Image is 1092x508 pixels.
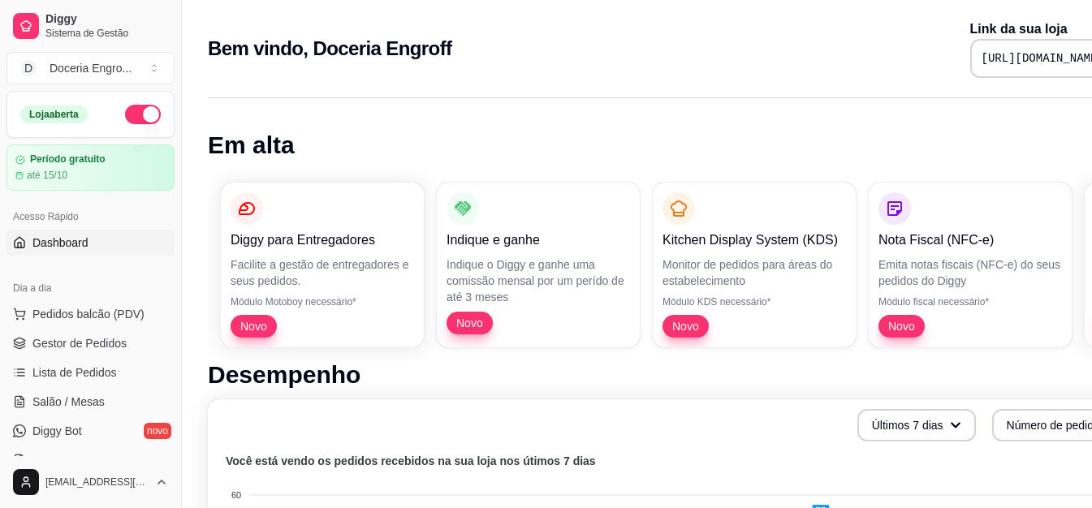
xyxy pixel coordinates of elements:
[663,230,846,250] p: Kitchen Display System (KDS)
[878,295,1062,308] p: Módulo fiscal necessário*
[6,359,175,385] a: Lista de Pedidos
[125,105,161,124] button: Alterar Status
[6,275,175,301] div: Dia a dia
[6,230,175,256] a: Dashboard
[32,423,82,439] span: Diggy Bot
[437,183,640,347] button: Indique e ganheIndique o Diggy e ganhe uma comissão mensal por um perído de até 3 mesesNovo
[231,256,414,289] p: Facilite a gestão de entregadores e seus pedidos.
[30,153,106,166] article: Período gratuito
[45,476,149,489] span: [EMAIL_ADDRESS][DOMAIN_NAME]
[666,318,706,334] span: Novo
[882,318,922,334] span: Novo
[447,256,630,305] p: Indique o Diggy e ganhe uma comissão mensal por um perído de até 3 meses
[20,105,88,123] div: Loja aberta
[6,389,175,415] a: Salão / Mesas
[857,409,976,441] button: Últimos 7 dias
[32,306,145,322] span: Pedidos balcão (PDV)
[450,315,490,331] span: Novo
[653,183,856,347] button: Kitchen Display System (KDS)Monitor de pedidos para áreas do estabelecimentoMódulo KDS necessário...
[6,330,175,356] a: Gestor de Pedidos
[20,60,37,76] span: D
[231,490,241,500] tspan: 60
[869,183,1072,347] button: Nota Fiscal (NFC-e)Emita notas fiscais (NFC-e) do seus pedidos do DiggyMódulo fiscal necessário*Novo
[231,230,414,250] p: Diggy para Entregadores
[6,204,175,230] div: Acesso Rápido
[878,230,1062,250] p: Nota Fiscal (NFC-e)
[663,295,846,308] p: Módulo KDS necessário*
[32,335,127,351] span: Gestor de Pedidos
[6,447,175,473] a: KDS
[221,183,424,347] button: Diggy para EntregadoresFacilite a gestão de entregadores e seus pedidos.Módulo Motoboy necessário...
[6,144,175,191] a: Período gratuitoaté 15/10
[663,256,846,289] p: Monitor de pedidos para áreas do estabelecimento
[45,27,168,40] span: Sistema de Gestão
[32,452,56,468] span: KDS
[27,169,67,182] article: até 15/10
[208,36,451,62] h2: Bem vindo, Doceria Engroff
[234,318,274,334] span: Novo
[6,463,175,502] button: [EMAIL_ADDRESS][DOMAIN_NAME]
[447,230,630,250] p: Indique e ganhe
[50,60,132,76] div: Doceria Engro ...
[6,418,175,444] a: Diggy Botnovo
[6,301,175,327] button: Pedidos balcão (PDV)
[32,364,117,381] span: Lista de Pedidos
[226,454,596,467] text: Você está vendo os pedidos recebidos na sua loja nos útimos 7 dias
[32,235,88,251] span: Dashboard
[231,295,414,308] p: Módulo Motoboy necessário*
[6,6,175,45] a: DiggySistema de Gestão
[878,256,1062,289] p: Emita notas fiscais (NFC-e) do seus pedidos do Diggy
[32,394,105,410] span: Salão / Mesas
[6,52,175,84] button: Select a team
[45,12,168,27] span: Diggy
